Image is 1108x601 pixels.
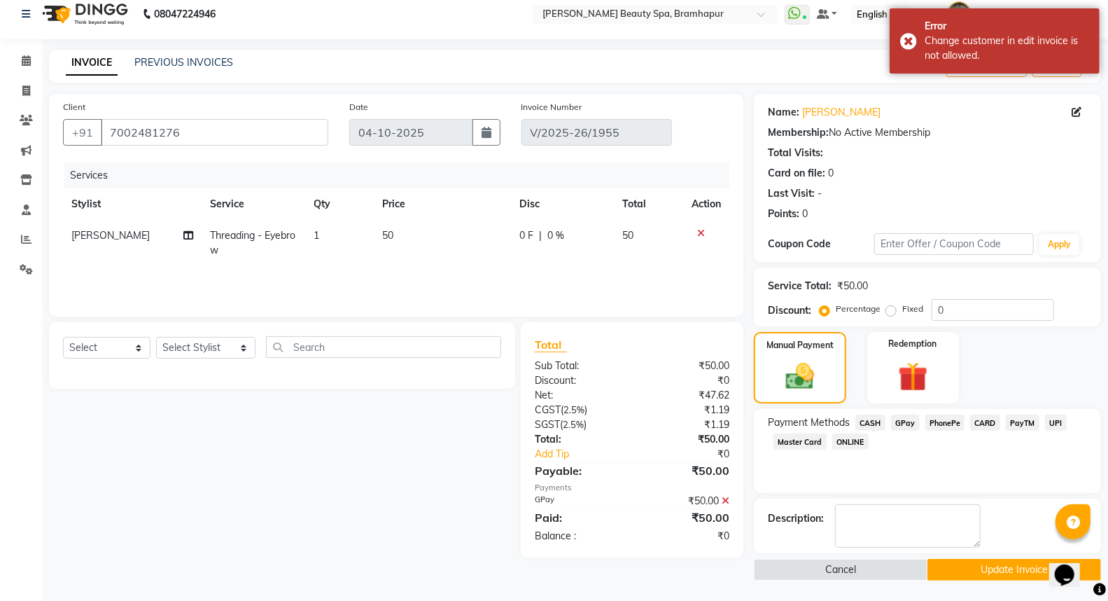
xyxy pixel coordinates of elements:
div: ( ) [524,403,632,417]
div: ₹47.62 [632,388,740,403]
span: PhonePe [925,415,965,431]
label: Fixed [902,303,923,315]
label: Manual Payment [766,339,834,352]
div: Change customer in edit invoice is not allowed. [925,34,1089,63]
label: Redemption [889,338,937,350]
div: ₹50.00 [632,359,740,373]
img: _cash.svg [777,360,823,393]
span: 2.5% [563,404,584,415]
input: Enter Offer / Coupon Code [874,233,1034,255]
a: [PERSON_NAME] [802,105,881,120]
button: Update Invoice [927,559,1101,581]
div: ( ) [524,417,632,432]
span: [PERSON_NAME] [71,229,150,242]
a: INVOICE [66,50,118,76]
th: Stylist [63,188,202,220]
div: ₹1.19 [632,417,740,432]
input: Search by Name/Mobile/Email/Code [101,119,328,146]
span: UPI [1045,415,1067,431]
div: 0 [802,207,808,221]
span: Payment Methods [768,415,850,430]
div: Sub Total: [524,359,632,373]
div: Membership: [768,125,829,140]
div: GPay [524,494,632,509]
span: PayTM [1006,415,1039,431]
span: Total [535,338,567,352]
span: 2.5% [563,419,584,430]
button: Cancel [754,559,927,581]
a: PREVIOUS INVOICES [134,56,233,69]
div: Name: [768,105,799,120]
span: 50 [382,229,393,242]
div: ₹50.00 [837,279,868,293]
th: Action [683,188,729,220]
div: Total Visits: [768,146,823,160]
div: Total: [524,432,632,447]
div: Services [64,163,740,188]
div: Paid: [524,509,632,526]
div: ₹1.19 [632,403,740,417]
div: Payable: [524,462,632,479]
a: Add Tip [524,447,650,462]
div: ₹0 [632,373,740,388]
label: Date [349,101,368,113]
th: Service [202,188,305,220]
div: ₹50.00 [632,509,740,526]
iframe: chat widget [1049,545,1094,587]
div: ₹0 [650,447,740,462]
span: CASH [855,415,885,431]
span: Threading - Eyebrow [210,229,295,256]
div: Last Visit: [768,186,815,201]
label: Percentage [836,303,881,315]
div: Discount: [768,303,811,318]
span: [PERSON_NAME] SPA [979,7,1081,22]
span: CARD [970,415,1000,431]
div: 0 [828,166,834,181]
span: | [539,228,542,243]
div: Net: [524,388,632,403]
th: Disc [511,188,614,220]
div: ₹50.00 [632,494,740,509]
span: 50 [622,229,633,242]
label: Client [63,101,85,113]
th: Qty [305,188,374,220]
div: Service Total: [768,279,832,293]
img: _gift.svg [889,359,937,395]
label: Invoice Number [521,101,582,113]
div: Coupon Code [768,237,874,251]
div: ₹50.00 [632,432,740,447]
button: +91 [63,119,102,146]
div: ₹0 [632,529,740,544]
th: Total [614,188,683,220]
div: Points: [768,207,799,221]
span: SGST [535,418,560,431]
input: Search [266,336,501,358]
img: ANANYA SPA [947,1,972,26]
div: No Active Membership [768,125,1087,140]
span: 1 [314,229,319,242]
div: - [818,186,822,201]
span: 0 F [519,228,533,243]
span: GPay [891,415,920,431]
span: Master Card [773,434,827,450]
th: Price [374,188,511,220]
span: 0 % [547,228,564,243]
div: Description: [768,511,824,526]
div: Card on file: [768,166,825,181]
span: ONLINE [832,434,869,450]
div: Balance : [524,529,632,544]
div: Payments [535,482,729,494]
span: CGST [535,403,561,416]
button: Apply [1039,234,1079,255]
div: Error [925,19,1089,34]
div: Discount: [524,373,632,388]
div: ₹50.00 [632,462,740,479]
